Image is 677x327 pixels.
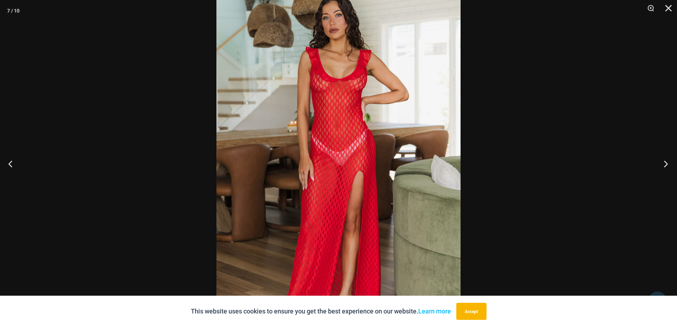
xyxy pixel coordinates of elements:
button: Next [650,146,677,181]
div: 7 / 10 [7,5,20,16]
p: This website uses cookies to ensure you get the best experience on our website. [191,306,451,317]
a: Learn more [418,307,451,315]
button: Accept [456,303,487,320]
